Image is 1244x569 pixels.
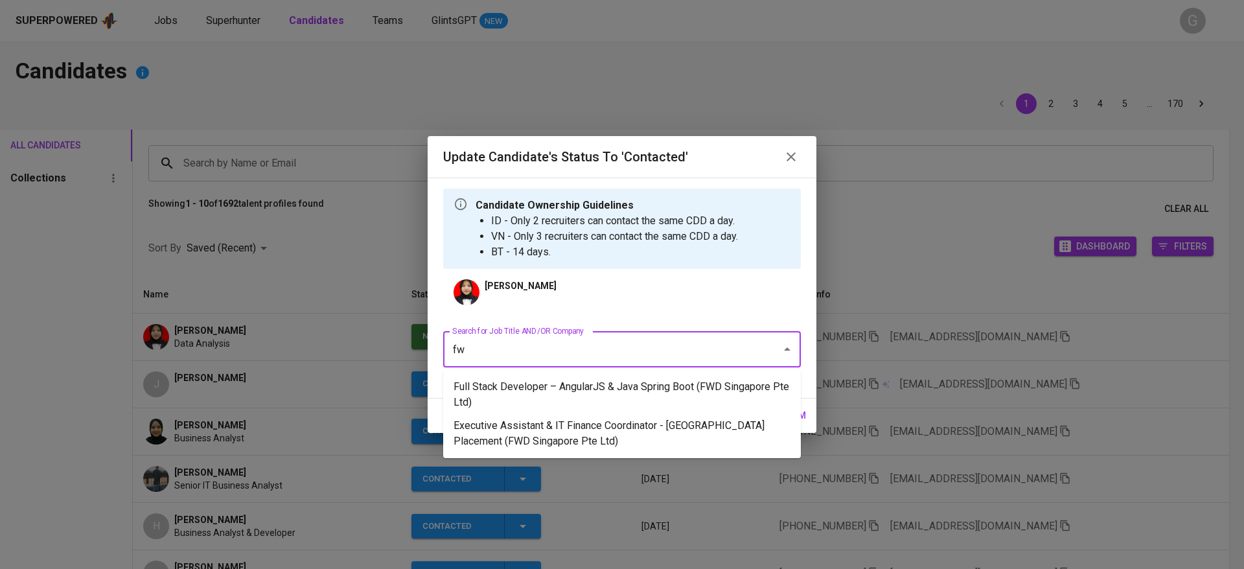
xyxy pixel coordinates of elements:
[491,229,738,244] li: VN - Only 3 recruiters can contact the same CDD a day.
[443,414,801,453] li: Executive Assistant & IT Finance Coordinator - [GEOGRAPHIC_DATA] Placement (FWD Singapore Pte Ltd)
[778,340,796,358] button: Close
[491,213,738,229] li: ID - Only 2 recruiters can contact the same CDD a day.
[476,198,738,213] p: Candidate Ownership Guidelines
[443,375,801,414] li: Full Stack Developer – AngularJS & Java Spring Boot (FWD Singapore Pte Ltd)
[491,244,738,260] li: BT - 14 days.
[443,146,688,167] h6: Update Candidate's Status to 'Contacted'
[485,279,557,292] p: [PERSON_NAME]
[454,279,479,305] img: 8dea5561f8ce14ec75ad904479643718.jpg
